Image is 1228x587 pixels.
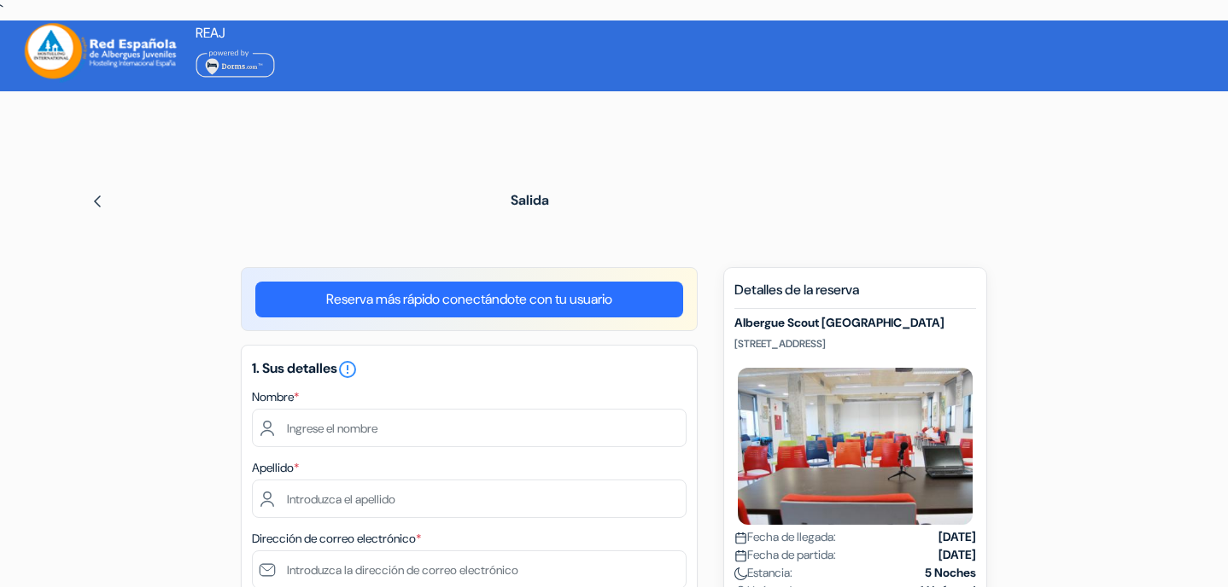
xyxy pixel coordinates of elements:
h5: 1. Sus detalles [252,359,687,380]
img: left_arrow.svg [91,195,104,208]
a: Reserva más rápido conectándote con tu usuario [255,282,683,317]
span: Fecha de partida: [734,546,836,564]
h5: Albergue Scout [GEOGRAPHIC_DATA] [734,316,976,330]
a: error_outline [337,359,358,377]
input: Introduzca el apellido [252,479,687,518]
span: Salida [511,191,549,209]
label: Dirección de correo electrónico [252,530,421,548]
p: [STREET_ADDRESS] [734,337,976,351]
strong: [DATE] [939,528,976,546]
img: calendar.svg [734,532,747,544]
label: Nombre [252,388,299,406]
strong: [DATE] [939,546,976,564]
input: Ingrese el nombre [252,409,687,447]
img: calendar.svg [734,549,747,562]
label: Apellido [252,459,299,477]
h5: Detalles de la reserva [734,282,976,309]
i: error_outline [337,359,358,380]
strong: 5 Noches [925,564,976,582]
span: REAJ [196,24,225,42]
span: Fecha de llegada: [734,528,836,546]
span: Estancia: [734,564,792,582]
img: moon.svg [734,567,747,580]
